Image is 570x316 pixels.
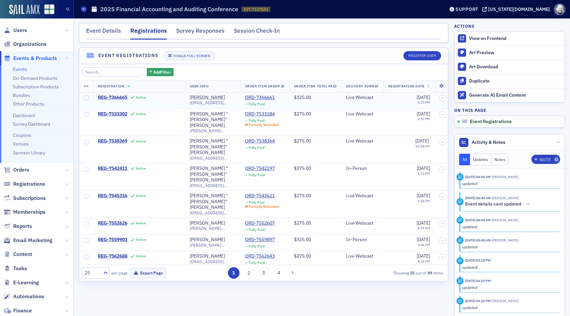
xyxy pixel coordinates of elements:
[462,284,555,290] div: updated
[346,220,379,226] div: Live Webcast
[249,228,265,232] div: Fully Paid
[249,145,265,150] div: Fully Paid
[98,95,127,101] span: REG-7366665
[472,139,505,146] span: Activity & Notes
[190,111,236,129] a: [PERSON_NAME] "[PERSON_NAME]" [PERSON_NAME]
[98,138,127,144] span: REG-7538369
[98,111,180,117] a: REG-7533302Active
[273,267,284,279] button: 4
[470,154,491,165] button: Updates
[4,307,32,314] a: Finance
[176,26,225,39] div: Survey Responses
[457,277,463,284] div: Update
[442,112,444,116] span: –
[457,217,463,224] div: Update
[294,94,311,100] span: $325.00
[442,195,444,199] span: –
[456,6,478,12] div: Support
[98,237,180,243] a: REG-7559901Active
[40,4,54,16] a: View Homepage
[245,237,275,243] a: ORD-7559897
[245,220,275,226] a: ORD-7552607
[417,111,430,117] span: [DATE]
[455,46,565,60] a: Art Preview
[455,88,565,102] button: Generate AI Email Content
[13,307,32,314] span: Finance
[249,102,265,106] div: Fully Paid
[243,267,254,279] button: 2
[98,111,127,117] span: REG-7533302
[13,251,32,258] span: Content
[245,253,279,259] div: ORD-7562643
[130,26,167,40] div: Registrations
[136,237,146,242] div: Active
[98,166,180,172] a: REG-7542411Active
[173,54,210,58] div: Toggle Full Screen
[245,138,275,144] a: ORD-7538364
[13,195,46,202] span: Subscriptions
[9,5,40,15] img: SailAMX
[491,299,519,303] span: Trey Hurt
[459,154,470,165] button: All
[81,67,144,77] input: Search…
[13,237,52,244] span: Email Marketing
[491,238,519,242] span: Kristi Gates
[294,84,337,88] span: Order Item Total Paid
[442,96,444,100] span: –
[153,69,171,75] span: Add Filter
[294,138,311,144] span: $275.00
[249,200,265,205] div: Fully Paid
[465,258,491,263] time: 9/26/2025 04:25 PM
[190,138,236,156] a: [PERSON_NAME] "[PERSON_NAME]" [PERSON_NAME]
[136,139,146,143] div: Active
[86,26,121,39] div: Event Details
[136,221,146,225] div: Active
[190,95,225,101] a: [PERSON_NAME]
[136,95,146,100] div: Active
[417,226,430,230] time: 8:19 AM
[136,194,146,198] div: Active
[418,116,430,121] time: 2:50 PM
[4,195,46,202] a: Subscriptions
[13,121,50,127] a: Survey Dashboard
[136,166,146,171] div: Active
[249,123,279,127] div: Partially Refunded
[388,84,425,88] span: Registration Date
[418,259,430,264] time: 4:34 PM
[465,278,491,283] time: 9/26/2025 04:25 PM
[190,237,225,243] div: [PERSON_NAME]
[554,4,565,15] span: Profile
[455,60,565,74] a: Art Download
[13,150,45,156] a: Sponsor Library
[462,244,555,250] div: updated
[249,261,265,265] div: Fully Paid
[13,101,44,107] a: Other Products
[98,220,127,226] span: REG-7552626
[98,237,127,243] span: REG-7559901
[465,238,491,242] time: 9/29/2025 08:40 AM
[294,193,311,199] span: $275.00
[442,140,444,144] span: –
[13,41,47,48] span: Organizations
[462,224,555,230] div: updated
[190,243,236,248] span: [PERSON_NAME][EMAIL_ADDRESS][PERSON_NAME][DOMAIN_NAME][US_STATE]
[13,166,29,174] span: Orders
[163,51,215,60] button: Toggle Full Screen
[190,193,236,210] a: [PERSON_NAME] "[PERSON_NAME]" [PERSON_NAME]
[417,165,430,171] span: [DATE]
[13,180,45,188] span: Registrations
[245,95,275,101] div: ORD-7366661
[491,218,519,222] span: Kristi Gates
[190,156,236,161] span: [EMAIL_ADDRESS][DOMAIN_NAME]
[417,237,430,242] span: [DATE]
[457,298,463,304] div: Update
[457,174,463,180] div: Update
[418,242,430,247] time: 3:46 PM
[244,7,268,12] span: EVT-7157543
[531,155,560,164] button: Note
[469,64,561,70] div: Art Download
[462,304,555,310] div: updated
[190,84,209,88] span: User Info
